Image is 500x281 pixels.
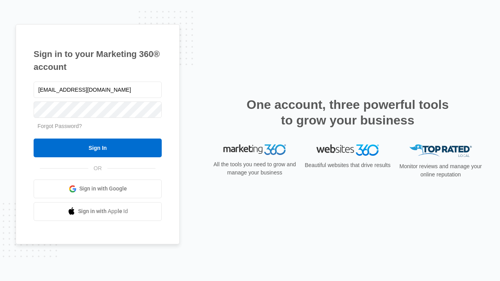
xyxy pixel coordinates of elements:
[34,180,162,198] a: Sign in with Google
[78,207,128,215] span: Sign in with Apple Id
[409,144,472,157] img: Top Rated Local
[223,144,286,155] img: Marketing 360
[316,144,379,156] img: Websites 360
[211,160,298,177] p: All the tools you need to grow and manage your business
[304,161,391,169] p: Beautiful websites that drive results
[34,82,162,98] input: Email
[88,164,107,173] span: OR
[37,123,82,129] a: Forgot Password?
[34,48,162,73] h1: Sign in to your Marketing 360® account
[34,139,162,157] input: Sign In
[79,185,127,193] span: Sign in with Google
[244,97,451,128] h2: One account, three powerful tools to grow your business
[34,202,162,221] a: Sign in with Apple Id
[397,162,484,179] p: Monitor reviews and manage your online reputation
